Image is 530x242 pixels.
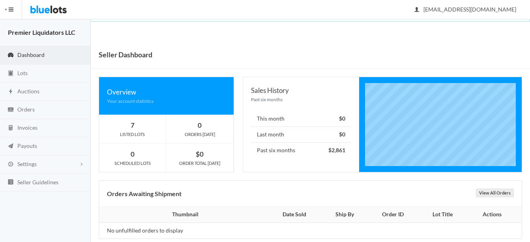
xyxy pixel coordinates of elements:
ion-icon: speedometer [7,52,15,59]
strong: 0 [131,150,135,158]
span: Auctions [17,88,39,95]
div: Your account statistics [107,97,226,105]
th: Thumbnail [99,207,267,223]
th: Date Sold [267,207,322,223]
span: Orders [17,106,35,113]
div: ORDERS [DATE] [166,131,233,138]
span: Invoices [17,124,37,131]
ion-icon: list box [7,179,15,186]
div: LISTED LOTS [99,131,166,138]
strong: $0 [339,131,345,138]
ion-icon: flash [7,88,15,96]
span: [EMAIL_ADDRESS][DOMAIN_NAME] [415,6,516,13]
b: Orders Awaiting Shipment [107,190,182,197]
ion-icon: person [413,6,421,14]
ion-icon: cash [7,106,15,114]
div: Overview [107,87,226,97]
strong: 7 [131,121,135,129]
th: Order ID [367,207,419,223]
h1: Seller Dashboard [99,49,152,60]
span: Dashboard [17,51,45,58]
ion-icon: cog [7,161,15,168]
span: Payouts [17,142,37,149]
div: Past six months [251,96,351,103]
th: Actions [467,207,522,223]
td: No unfulfilled orders to display [99,223,267,238]
div: Sales History [251,85,351,96]
li: Past six months [251,142,351,158]
span: Lots [17,70,28,76]
th: Ship By [322,207,367,223]
th: Lot Title [419,207,467,223]
ion-icon: paper plane [7,143,15,150]
strong: $0 [339,115,345,122]
span: Seller Guidelines [17,179,58,185]
strong: 0 [198,121,202,129]
strong: $0 [196,150,204,158]
span: Settings [17,161,37,167]
strong: $2,861 [328,147,345,153]
ion-icon: clipboard [7,70,15,78]
li: Last month [251,127,351,143]
div: SCHEDULED LOTS [99,160,166,167]
ion-icon: calculator [7,125,15,132]
strong: Premier Liquidators LLC [8,28,75,36]
li: This month [251,111,351,127]
a: View All Orders [476,189,514,197]
div: ORDER TOTAL [DATE] [166,160,233,167]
